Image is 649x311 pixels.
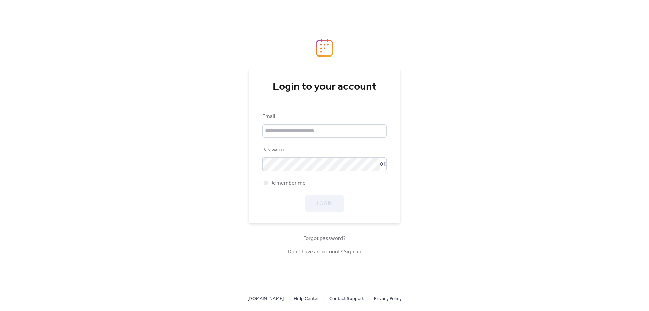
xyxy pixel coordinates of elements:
span: [DOMAIN_NAME] [247,295,284,303]
div: Login to your account [262,80,387,94]
a: Forgot password? [303,237,346,240]
a: Contact Support [329,294,364,303]
span: Contact Support [329,295,364,303]
div: Password [262,146,385,154]
span: Privacy Policy [374,295,402,303]
a: Help Center [294,294,319,303]
span: Forgot password? [303,235,346,243]
a: Privacy Policy [374,294,402,303]
span: Help Center [294,295,319,303]
span: Don't have an account? [288,248,361,256]
span: Remember me [270,179,306,187]
div: Email [262,113,385,121]
a: Sign up [344,247,361,257]
a: [DOMAIN_NAME] [247,294,284,303]
img: logo [316,39,333,57]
